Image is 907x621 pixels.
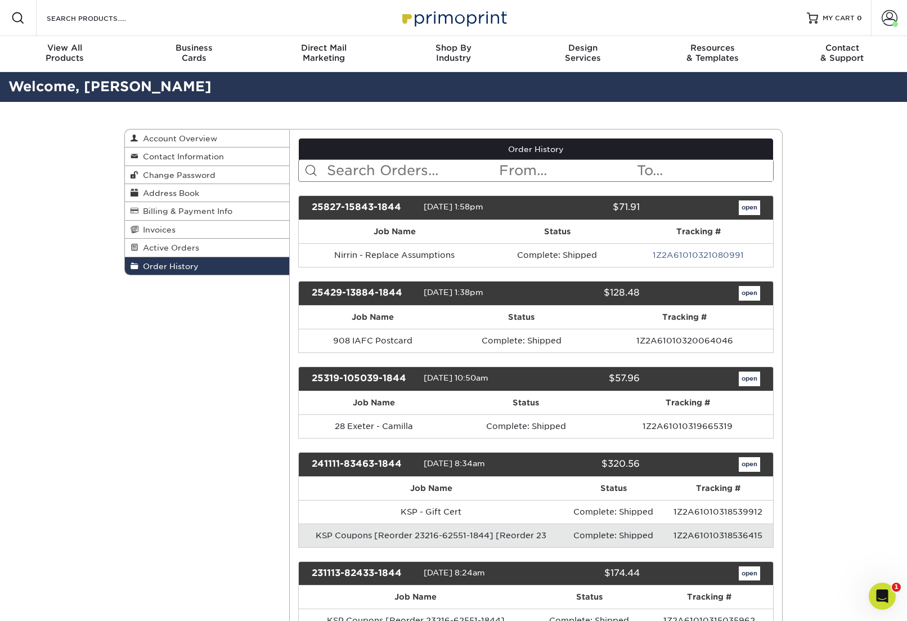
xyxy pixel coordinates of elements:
a: BusinessCards [129,36,259,72]
td: Complete: Shipped [449,414,603,438]
span: [DATE] 10:50am [424,373,488,382]
span: MY CART [823,14,855,23]
div: $128.48 [527,286,648,301]
a: DesignServices [518,36,648,72]
th: Tracking # [645,586,773,609]
td: 1Z2A61010319665319 [603,414,773,438]
a: open [739,457,760,472]
div: 25827-15843-1844 [303,200,424,215]
div: $174.44 [527,566,648,581]
input: Search Orders... [326,160,499,181]
a: 1Z2A61010321080991 [653,251,744,260]
div: Cards [129,43,259,63]
span: [DATE] 1:58pm [424,202,483,211]
iframe: Google Customer Reviews [3,587,96,617]
td: Complete: Shipped [564,524,663,547]
th: Status [491,220,623,243]
span: Shop By [389,43,518,53]
th: Job Name [299,586,533,609]
span: Address Book [138,189,199,198]
div: & Support [778,43,907,63]
td: KSP Coupons [Reorder 23216-62551-1844] [Reorder 23 [299,524,564,547]
a: Resources& Templates [648,36,777,72]
a: Address Book [125,184,289,202]
a: Invoices [125,221,289,239]
span: Change Password [138,171,215,180]
a: open [739,286,760,301]
th: Tracking # [603,391,773,414]
a: Order History [299,139,774,160]
span: 1 [892,583,901,592]
span: Invoices [138,225,176,234]
input: To... [636,160,773,181]
div: $71.91 [527,200,648,215]
span: 0 [857,14,862,22]
span: [DATE] 8:24am [424,568,485,577]
iframe: Intercom live chat [869,583,896,610]
td: 1Z2A61010318539912 [663,500,773,524]
div: $320.56 [527,457,648,472]
div: 241111-83463-1844 [303,457,424,472]
td: Complete: Shipped [447,329,596,352]
a: Change Password [125,166,289,184]
span: [DATE] 8:34am [424,459,485,468]
a: Billing & Payment Info [125,202,289,220]
th: Tracking # [663,477,773,500]
td: 1Z2A61010320064046 [596,329,773,352]
td: 1Z2A61010318536415 [663,524,773,547]
a: Account Overview [125,129,289,148]
th: Job Name [299,220,491,243]
th: Status [533,586,646,609]
a: Contact& Support [778,36,907,72]
th: Job Name [299,477,564,500]
span: Direct Mail [259,43,389,53]
div: Services [518,43,648,63]
span: Design [518,43,648,53]
img: Primoprint [397,6,510,30]
span: Contact [778,43,907,53]
th: Job Name [299,391,450,414]
td: 28 Exeter - Camilla [299,414,450,438]
td: Complete: Shipped [491,243,623,267]
span: Account Overview [138,134,217,143]
td: Nirrin - Replace Assumptions [299,243,491,267]
div: 25319-105039-1844 [303,372,424,386]
a: Direct MailMarketing [259,36,389,72]
a: Order History [125,257,289,275]
a: open [739,372,760,386]
input: SEARCH PRODUCTS..... [46,11,155,25]
td: Complete: Shipped [564,500,663,524]
th: Status [564,477,663,500]
a: Active Orders [125,239,289,257]
th: Status [449,391,603,414]
td: KSP - Gift Cert [299,500,564,524]
th: Status [447,306,596,329]
div: & Templates [648,43,777,63]
div: 231113-82433-1844 [303,566,424,581]
span: Resources [648,43,777,53]
div: Industry [389,43,518,63]
a: Shop ByIndustry [389,36,518,72]
div: 25429-13884-1844 [303,286,424,301]
span: Billing & Payment Info [138,207,232,216]
th: Tracking # [596,306,773,329]
span: [DATE] 1:38pm [424,288,483,297]
div: Marketing [259,43,389,63]
span: Business [129,43,259,53]
input: From... [498,160,635,181]
span: Order History [138,262,199,271]
td: 908 IAFC Postcard [299,329,447,352]
th: Tracking # [623,220,773,243]
div: $57.96 [527,372,648,386]
th: Job Name [299,306,447,329]
span: Active Orders [138,243,199,252]
span: Contact Information [138,152,224,161]
a: Contact Information [125,148,289,166]
a: open [739,566,760,581]
a: open [739,200,760,215]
